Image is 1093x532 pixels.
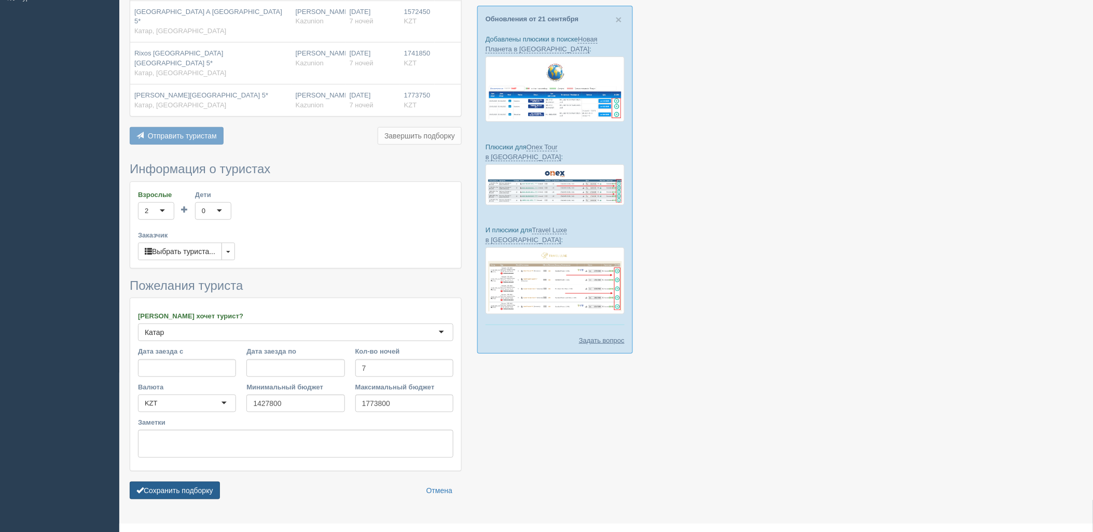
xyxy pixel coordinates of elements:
a: Onex Tour в [GEOGRAPHIC_DATA] [486,143,561,161]
div: KZT [145,398,158,409]
span: × [616,13,622,25]
div: [PERSON_NAME] [296,49,341,68]
a: Отмена [420,482,459,499]
a: Новая Планета в [GEOGRAPHIC_DATA] [486,35,598,53]
span: 7 ночей [350,101,373,109]
img: new-planet-%D0%BF%D1%96%D0%B4%D0%B1%D1%96%D1%80%D0%BA%D0%B0-%D1%81%D1%80%D0%BC-%D0%B4%D0%BB%D1%8F... [486,57,625,122]
div: [PERSON_NAME] [296,91,341,110]
span: [PERSON_NAME][GEOGRAPHIC_DATA] 5* [134,91,268,99]
button: Завершить подборку [378,127,462,145]
label: Кол-во ночей [355,346,453,356]
span: [GEOGRAPHIC_DATA] A [GEOGRAPHIC_DATA] 5* [134,8,282,25]
label: Валюта [138,382,236,392]
label: Дата заезда с [138,346,236,356]
div: [PERSON_NAME] [296,7,341,26]
img: onex-tour-proposal-crm-for-travel-agency.png [486,164,625,205]
span: 7 ночей [350,59,373,67]
span: Катар, [GEOGRAPHIC_DATA] [134,69,226,77]
label: Дети [195,190,231,200]
label: Максимальный бюджет [355,382,453,392]
div: Катар [145,327,164,338]
label: Заказчик [138,230,453,240]
div: 0 [202,206,205,216]
a: Travel Luxe в [GEOGRAPHIC_DATA] [486,226,567,244]
span: KZT [404,101,417,109]
p: Плюсики для : [486,142,625,162]
div: 2 [145,206,148,216]
img: travel-luxe-%D0%BF%D0%BE%D0%B4%D0%B1%D0%BE%D1%80%D0%BA%D0%B0-%D1%81%D1%80%D0%BC-%D0%B4%D0%BB%D1%8... [486,247,625,314]
span: 1572450 [404,8,431,16]
p: Добавлены плюсики в поиске : [486,34,625,54]
span: 7 ночей [350,17,373,25]
a: Обновления от 21 сентября [486,15,578,23]
span: Катар, [GEOGRAPHIC_DATA] [134,27,226,35]
h3: Информация о туристах [130,162,462,176]
div: [DATE] [350,7,396,26]
button: Close [616,14,622,25]
label: [PERSON_NAME] хочет турист? [138,311,453,321]
span: KZT [404,59,417,67]
label: Взрослые [138,190,174,200]
button: Сохранить подборку [130,482,220,499]
span: Пожелания туриста [130,278,243,292]
label: Дата заезда по [246,346,344,356]
span: Отправить туристам [148,132,217,140]
span: Kazunion [296,101,324,109]
div: [DATE] [350,49,396,68]
button: Отправить туристам [130,127,224,145]
span: Kazunion [296,17,324,25]
span: 1773750 [404,91,431,99]
input: 7-10 или 7,10,14 [355,359,453,377]
a: Задать вопрос [579,335,625,345]
p: И плюсики для : [486,225,625,245]
span: Rixos [GEOGRAPHIC_DATA] [GEOGRAPHIC_DATA] 5* [134,49,223,67]
span: KZT [404,17,417,25]
label: Минимальный бюджет [246,382,344,392]
div: [DATE] [350,91,396,110]
span: Катар, [GEOGRAPHIC_DATA] [134,101,226,109]
button: Выбрать туриста... [138,243,222,260]
span: 1741850 [404,49,431,57]
label: Заметки [138,417,453,427]
span: Kazunion [296,59,324,67]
